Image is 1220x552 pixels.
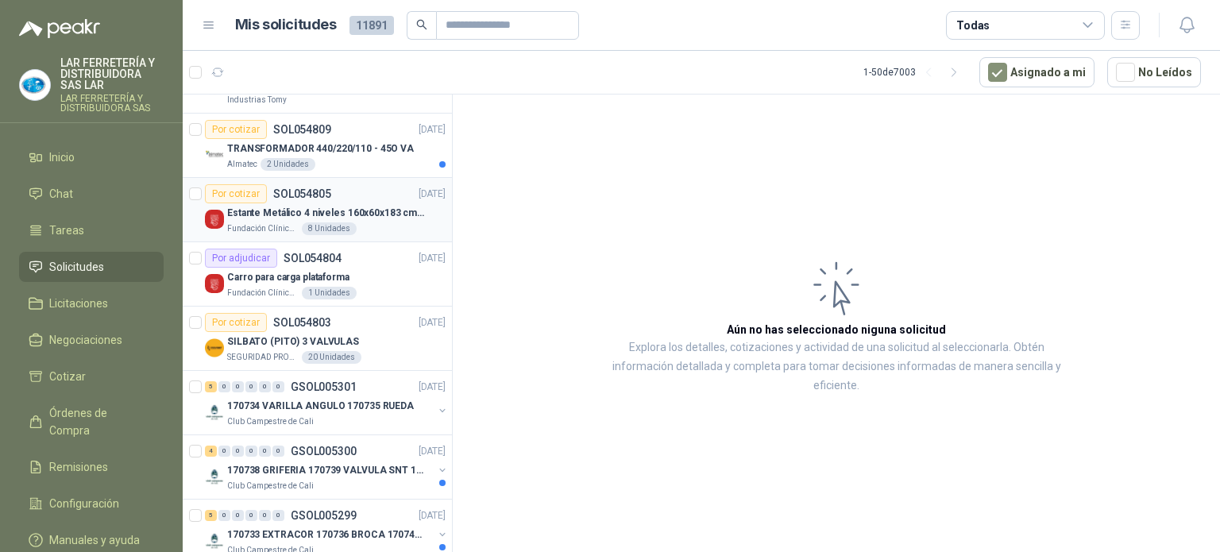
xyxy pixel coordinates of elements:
[205,531,224,550] img: Company Logo
[49,531,140,549] span: Manuales y ayuda
[419,122,446,137] p: [DATE]
[419,508,446,523] p: [DATE]
[227,141,414,156] p: TRANSFORMADOR 440/220/110 - 45O VA
[419,380,446,395] p: [DATE]
[956,17,990,34] div: Todas
[49,295,108,312] span: Licitaciones
[291,381,357,392] p: GSOL005301
[19,361,164,392] a: Cotizar
[302,287,357,299] div: 1 Unidades
[272,381,284,392] div: 0
[227,222,299,235] p: Fundación Clínica Shaio
[60,94,164,113] p: LAR FERRETERÍA Y DISTRIBUIDORA SAS
[227,415,314,428] p: Club Campestre de Cali
[19,398,164,446] a: Órdenes de Compra
[863,60,967,85] div: 1 - 50 de 7003
[227,480,314,492] p: Club Campestre de Cali
[272,510,284,521] div: 0
[205,210,224,229] img: Company Logo
[227,206,425,221] p: Estante Metálico 4 niveles 160x60x183 cm Fixser
[227,351,299,364] p: SEGURIDAD PROVISER LTDA
[205,403,224,422] img: Company Logo
[416,19,427,30] span: search
[49,368,86,385] span: Cotizar
[49,331,122,349] span: Negociaciones
[259,446,271,457] div: 0
[19,179,164,209] a: Chat
[218,381,230,392] div: 0
[205,377,449,428] a: 5 0 0 0 0 0 GSOL005301[DATE] Company Logo170734 VARILLA ANGULO 170735 RUEDAClub Campestre de Cali
[302,222,357,235] div: 8 Unidades
[235,14,337,37] h1: Mis solicitudes
[227,527,425,542] p: 170733 EXTRACOR 170736 BROCA 170743 PORTACAND
[19,452,164,482] a: Remisiones
[349,16,394,35] span: 11891
[19,325,164,355] a: Negociaciones
[49,258,104,276] span: Solicitudes
[259,510,271,521] div: 0
[979,57,1095,87] button: Asignado a mi
[227,463,425,478] p: 170738 GRIFERIA 170739 VALVULA SNT 170742 VALVULA
[20,70,50,100] img: Company Logo
[227,334,359,349] p: SILBATO (PITO) 3 VALVULAS
[19,252,164,282] a: Solicitudes
[302,351,361,364] div: 20 Unidades
[273,317,331,328] p: SOL054803
[19,215,164,245] a: Tareas
[49,495,119,512] span: Configuración
[205,274,224,293] img: Company Logo
[49,149,75,166] span: Inicio
[205,338,224,357] img: Company Logo
[205,381,217,392] div: 5
[259,381,271,392] div: 0
[205,184,267,203] div: Por cotizar
[232,446,244,457] div: 0
[19,142,164,172] a: Inicio
[273,188,331,199] p: SOL054805
[205,249,277,268] div: Por adjudicar
[261,158,315,171] div: 2 Unidades
[284,253,342,264] p: SOL054804
[727,321,946,338] h3: Aún no has seleccionado niguna solicitud
[272,446,284,457] div: 0
[612,338,1061,396] p: Explora los detalles, cotizaciones y actividad de una solicitud al seleccionarla. Obtén informaci...
[419,251,446,266] p: [DATE]
[183,242,452,307] a: Por adjudicarSOL054804[DATE] Company LogoCarro para carga plataformaFundación Clínica Shaio1 Unid...
[205,145,224,164] img: Company Logo
[291,510,357,521] p: GSOL005299
[245,510,257,521] div: 0
[232,510,244,521] div: 0
[205,510,217,521] div: 5
[205,120,267,139] div: Por cotizar
[205,442,449,492] a: 4 0 0 0 0 0 GSOL005300[DATE] Company Logo170738 GRIFERIA 170739 VALVULA SNT 170742 VALVULAClub Ca...
[245,446,257,457] div: 0
[19,288,164,318] a: Licitaciones
[227,94,287,106] p: Industrias Tomy
[49,458,108,476] span: Remisiones
[419,187,446,202] p: [DATE]
[419,315,446,330] p: [DATE]
[218,510,230,521] div: 0
[245,381,257,392] div: 0
[205,313,267,332] div: Por cotizar
[19,19,100,38] img: Logo peakr
[227,270,349,285] p: Carro para carga plataforma
[183,114,452,178] a: Por cotizarSOL054809[DATE] Company LogoTRANSFORMADOR 440/220/110 - 45O VAAlmatec2 Unidades
[227,158,257,171] p: Almatec
[49,185,73,203] span: Chat
[60,57,164,91] p: LAR FERRETERÍA Y DISTRIBUIDORA SAS LAR
[273,124,331,135] p: SOL054809
[291,446,357,457] p: GSOL005300
[183,307,452,371] a: Por cotizarSOL054803[DATE] Company LogoSILBATO (PITO) 3 VALVULASSEGURIDAD PROVISER LTDA20 Unidades
[205,467,224,486] img: Company Logo
[218,446,230,457] div: 0
[49,222,84,239] span: Tareas
[227,287,299,299] p: Fundación Clínica Shaio
[232,381,244,392] div: 0
[183,178,452,242] a: Por cotizarSOL054805[DATE] Company LogoEstante Metálico 4 niveles 160x60x183 cm FixserFundación C...
[1107,57,1201,87] button: No Leídos
[205,446,217,457] div: 4
[49,404,149,439] span: Órdenes de Compra
[19,488,164,519] a: Configuración
[227,399,414,414] p: 170734 VARILLA ANGULO 170735 RUEDA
